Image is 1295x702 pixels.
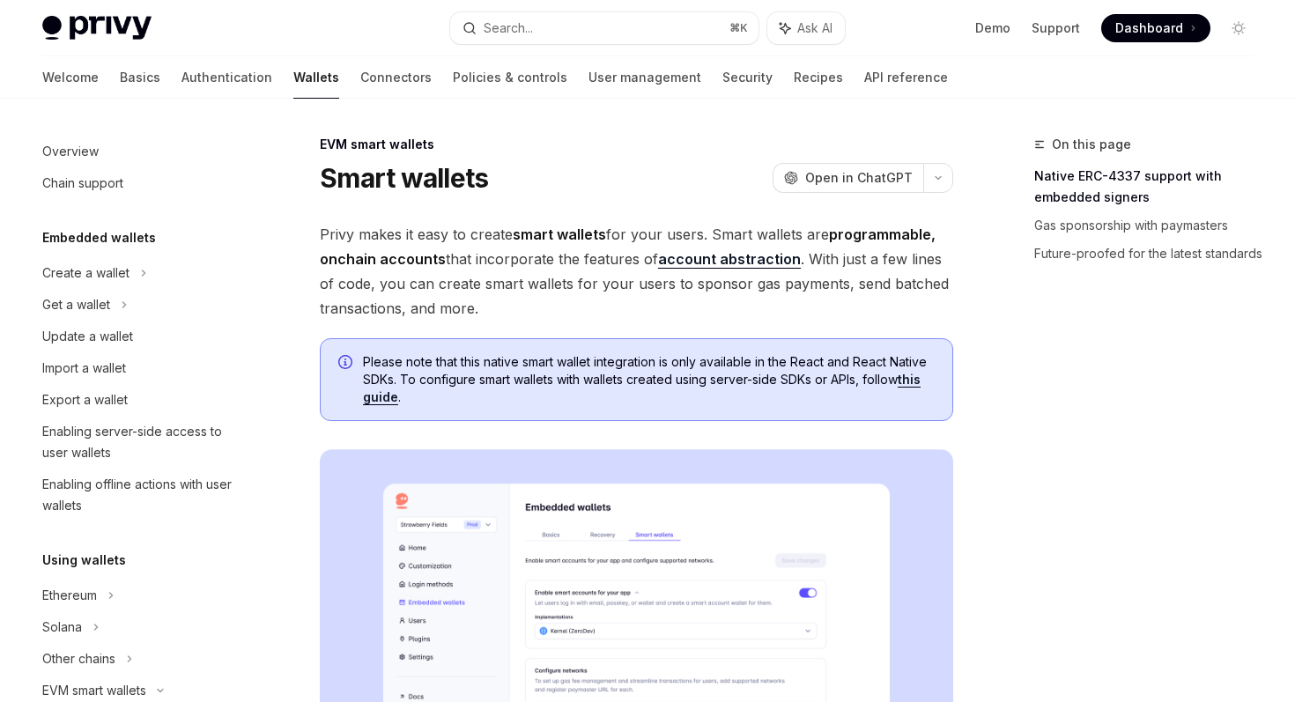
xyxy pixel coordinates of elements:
[805,169,913,187] span: Open in ChatGPT
[767,12,845,44] button: Ask AI
[1034,162,1267,211] a: Native ERC-4337 support with embedded signers
[773,163,923,193] button: Open in ChatGPT
[320,136,953,153] div: EVM smart wallets
[42,617,82,638] div: Solana
[864,56,948,99] a: API reference
[794,56,843,99] a: Recipes
[293,56,339,99] a: Wallets
[181,56,272,99] a: Authentication
[28,136,254,167] a: Overview
[1115,19,1183,37] span: Dashboard
[42,648,115,669] div: Other chains
[320,222,953,321] span: Privy makes it easy to create for your users. Smart wallets are that incorporate the features of ...
[484,18,533,39] div: Search...
[42,294,110,315] div: Get a wallet
[28,416,254,469] a: Enabling server-side access to user wallets
[28,167,254,199] a: Chain support
[42,585,97,606] div: Ethereum
[42,389,128,410] div: Export a wallet
[360,56,432,99] a: Connectors
[363,353,935,406] span: Please note that this native smart wallet integration is only available in the React and React Na...
[42,421,243,463] div: Enabling server-side access to user wallets
[1052,134,1131,155] span: On this page
[28,384,254,416] a: Export a wallet
[42,550,126,571] h5: Using wallets
[42,680,146,701] div: EVM smart wallets
[42,262,129,284] div: Create a wallet
[42,16,152,41] img: light logo
[453,56,567,99] a: Policies & controls
[42,326,133,347] div: Update a wallet
[42,56,99,99] a: Welcome
[320,162,488,194] h1: Smart wallets
[28,352,254,384] a: Import a wallet
[42,227,156,248] h5: Embedded wallets
[28,469,254,521] a: Enabling offline actions with user wallets
[42,173,123,194] div: Chain support
[658,250,801,269] a: account abstraction
[42,141,99,162] div: Overview
[42,474,243,516] div: Enabling offline actions with user wallets
[42,358,126,379] div: Import a wallet
[797,19,832,37] span: Ask AI
[513,225,606,243] strong: smart wallets
[1101,14,1210,42] a: Dashboard
[28,321,254,352] a: Update a wallet
[1034,240,1267,268] a: Future-proofed for the latest standards
[1225,14,1253,42] button: Toggle dark mode
[450,12,758,44] button: Search...⌘K
[338,355,356,373] svg: Info
[1032,19,1080,37] a: Support
[722,56,773,99] a: Security
[588,56,701,99] a: User management
[975,19,1010,37] a: Demo
[729,21,748,35] span: ⌘ K
[1034,211,1267,240] a: Gas sponsorship with paymasters
[120,56,160,99] a: Basics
